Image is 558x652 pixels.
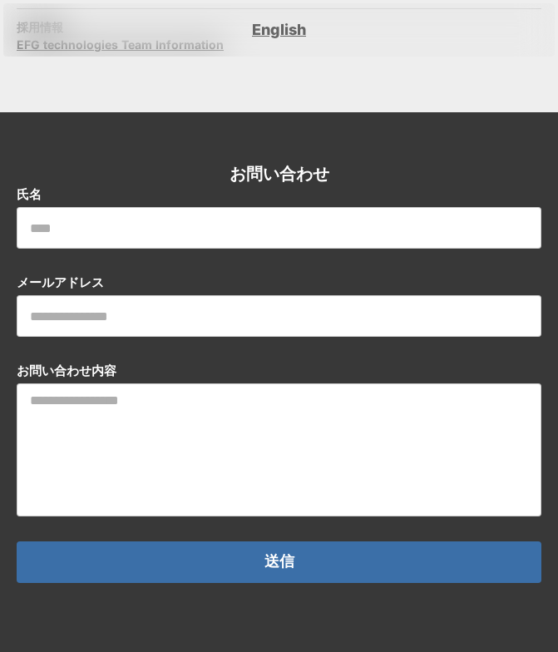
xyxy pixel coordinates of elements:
[230,162,329,185] h2: お問い合わせ
[264,554,294,570] p: 送信
[17,362,116,379] p: お問い合わせ内容
[17,185,42,203] p: 氏名
[17,541,541,583] button: 送信
[252,19,306,40] a: English
[17,274,104,291] p: メールアドレス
